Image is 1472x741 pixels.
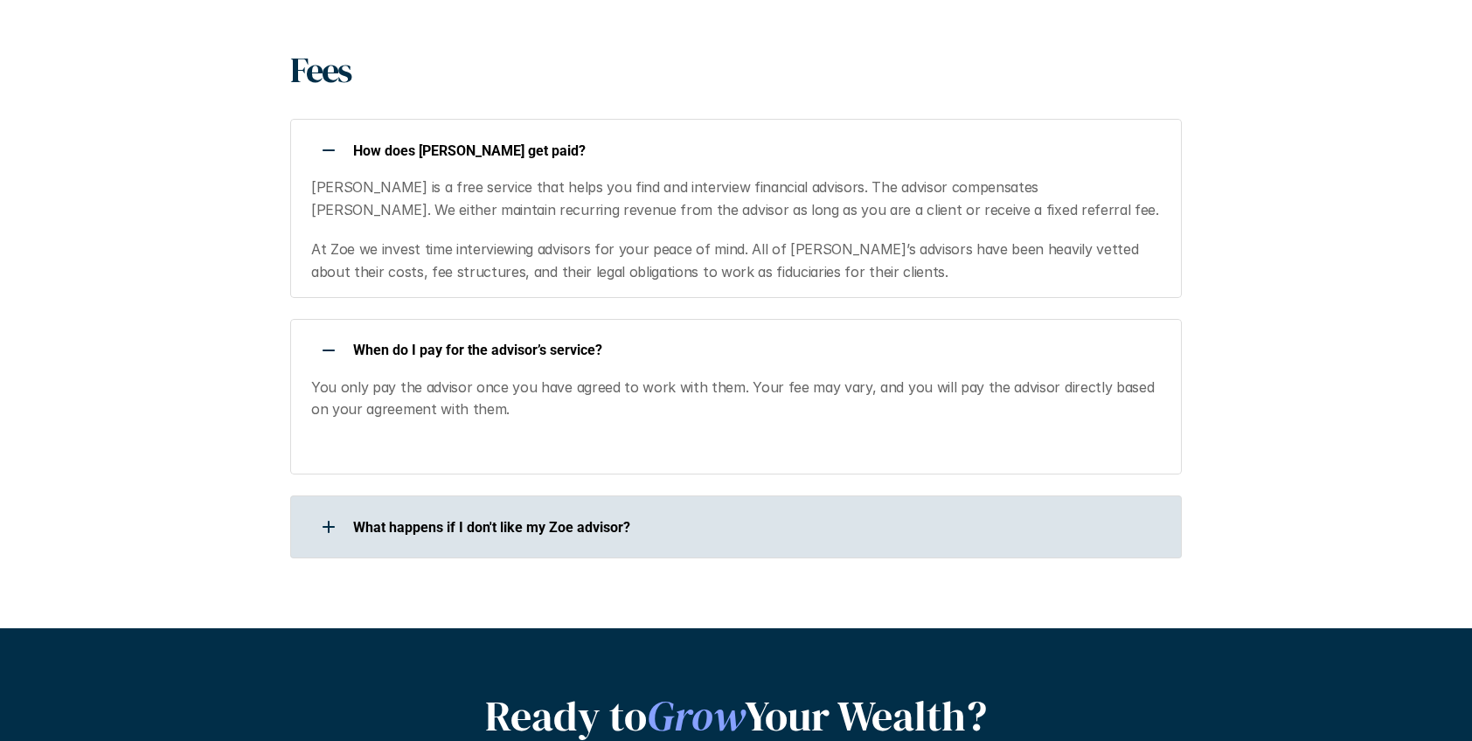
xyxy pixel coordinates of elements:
h1: Fees [290,49,351,91]
p: How does [PERSON_NAME] get paid? [353,142,1159,159]
p: When do I pay for the advisor’s service? [353,342,1159,358]
p: You only pay the advisor once you have agreed to work with them. Your fee may vary, and you will ... [311,377,1160,421]
p: What happens if I don't like my Zoe advisor? [353,519,1159,536]
p: [PERSON_NAME] is a free service that helps you find and interview financial advisors. The advisor... [311,177,1160,221]
p: At Zoe we invest time interviewing advisors for your peace of mind. All of [PERSON_NAME]’s adviso... [311,239,1160,283]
